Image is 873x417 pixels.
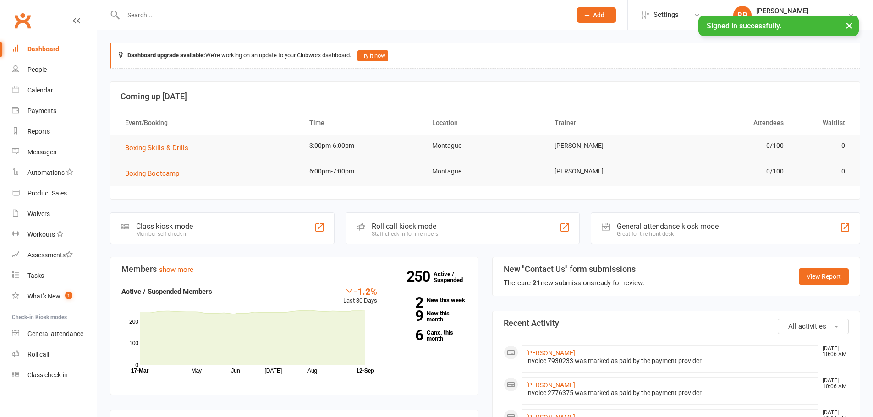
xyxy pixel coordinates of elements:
td: 0 [792,135,853,157]
input: Search... [121,9,565,22]
a: What's New1 [12,286,97,307]
div: Great for the front desk [617,231,719,237]
a: 9New this month [391,310,467,322]
span: All activities [788,322,826,330]
a: General attendance kiosk mode [12,324,97,344]
td: [PERSON_NAME] [546,161,669,182]
div: Invoice 7930233 was marked as paid by the payment provider [526,357,815,365]
a: show more [159,265,193,274]
button: Try it now [357,50,388,61]
th: Waitlist [792,111,853,135]
a: People [12,60,97,80]
div: General attendance [27,330,83,337]
h3: Members [121,265,467,274]
a: Automations [12,162,97,183]
th: Trainer [546,111,669,135]
div: Class check-in [27,371,68,379]
a: Tasks [12,265,97,286]
button: × [841,16,857,35]
h3: Recent Activity [504,319,849,328]
th: Time [301,111,424,135]
div: Roll call [27,351,49,358]
a: 6Canx. this month [391,330,467,341]
div: BP [733,6,752,24]
div: What's New [27,292,60,300]
span: Boxing Bootcamp [125,169,179,178]
div: Automations [27,169,65,176]
div: Roll call kiosk mode [372,222,438,231]
h3: New "Contact Us" form submissions [504,265,644,274]
td: 0 [792,161,853,182]
div: Workouts [27,231,55,238]
a: Workouts [12,224,97,245]
div: Calendar [27,87,53,94]
div: -1.2% [343,286,377,296]
strong: 9 [391,309,423,323]
div: General attendance kiosk mode [617,222,719,231]
a: Assessments [12,245,97,265]
strong: Active / Suspended Members [121,287,212,296]
div: Assessments [27,251,73,259]
a: Messages [12,142,97,162]
span: Add [593,11,604,19]
th: Attendees [669,111,792,135]
button: Boxing Skills & Drills [125,142,195,153]
a: Roll call [12,344,97,365]
div: There are new submissions ready for review. [504,277,644,288]
button: All activities [778,319,849,334]
a: Product Sales [12,183,97,204]
span: Signed in successfully. [707,22,781,30]
a: Calendar [12,80,97,101]
a: View Report [799,268,849,285]
td: 0/100 [669,161,792,182]
button: Boxing Bootcamp [125,168,186,179]
strong: 2 [391,296,423,309]
div: We're working on an update to your Clubworx dashboard. [110,43,860,69]
strong: Dashboard upgrade available: [127,52,205,59]
strong: 250 [406,270,434,283]
th: Event/Booking [117,111,301,135]
th: Location [424,111,547,135]
div: Waivers [27,210,50,217]
div: Dashboard [27,45,59,53]
div: [PERSON_NAME] [756,7,847,15]
div: Last 30 Days [343,286,377,306]
a: [PERSON_NAME] [526,381,575,389]
td: 3:00pm-6:00pm [301,135,424,157]
div: People [27,66,47,73]
a: Waivers [12,204,97,224]
div: Reports [27,128,50,135]
span: Settings [653,5,679,25]
td: Montague [424,161,547,182]
a: 250Active / Suspended [434,264,474,290]
td: [PERSON_NAME] [546,135,669,157]
a: 2New this week [391,297,467,303]
a: Dashboard [12,39,97,60]
time: [DATE] 10:06 AM [818,378,848,390]
div: Payments [27,107,56,114]
td: 6:00pm-7:00pm [301,161,424,182]
strong: 6 [391,328,423,342]
span: 1 [65,292,72,299]
time: [DATE] 10:06 AM [818,346,848,357]
td: Montague [424,135,547,157]
div: Product Sales [27,190,67,197]
td: 0/100 [669,135,792,157]
a: Reports [12,121,97,142]
strong: 21 [533,279,541,287]
a: Payments [12,101,97,121]
div: Black Diamond Boxing & Fitness [756,15,847,23]
a: [PERSON_NAME] [526,349,575,357]
div: Staff check-in for members [372,231,438,237]
div: Member self check-in [136,231,193,237]
div: Messages [27,148,56,156]
div: Invoice 2776375 was marked as paid by the payment provider [526,389,815,397]
span: Boxing Skills & Drills [125,144,188,152]
div: Class kiosk mode [136,222,193,231]
h3: Coming up [DATE] [121,92,850,101]
button: Add [577,7,616,23]
a: Class kiosk mode [12,365,97,385]
div: Tasks [27,272,44,279]
a: Clubworx [11,9,34,32]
